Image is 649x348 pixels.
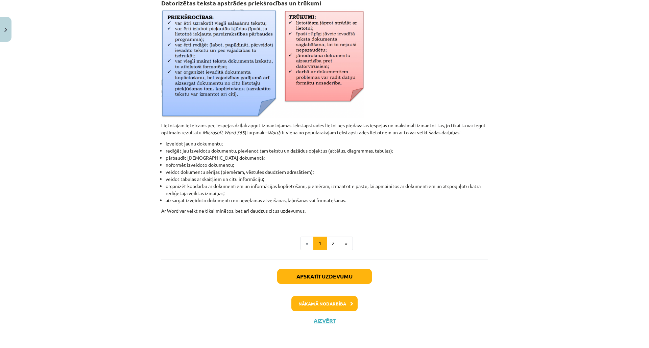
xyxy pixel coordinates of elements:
button: » [340,237,353,250]
p: Lietotājam ieteicams pēc iespējas dziļāk apgūt izmantojamās tekstapstrādes lietotnes piedāvātās i... [161,122,488,136]
li: izveidot jaunu dokumentu; [166,140,488,147]
li: rediģēt jau izveidotu dokumentu, pievienot tam tekstu un dažādus objektus (attēlus, diagrammas, t... [166,147,488,154]
li: noformēt izveidoto dokumentu; [166,161,488,168]
li: pārbaudīt [DEMOGRAPHIC_DATA] dokumentā; [166,154,488,161]
button: 2 [327,237,340,250]
nav: Page navigation example [161,237,488,250]
button: Aizvērt [312,317,337,324]
button: Nākamā nodarbība [291,296,358,312]
p: Ar Word var veikt ne tikai minētos, bet arī daudzus citus uzdevumus. [161,207,488,221]
i: Microsoft Word 365 [202,129,245,135]
button: 1 [313,237,327,250]
i: Word [268,129,279,135]
li: veidot tabulas ar skaitļiem un citu informāciju; [166,176,488,183]
li: organizēt kopdarbu ar dokumentiem un informācijas koplietošanu, piemēram, izmantot e pastu, lai a... [166,183,488,197]
button: Apskatīt uzdevumu [277,269,372,284]
img: icon-close-lesson-0947bae3869378f0d4975bcd49f059093ad1ed9edebbc8119c70593378902aed.svg [4,28,7,32]
li: veidot dokumentu sērijas (piemēram, vēstules daudziem adresātiem); [166,168,488,176]
li: aizsargāt izveidoto dokumentu no nevēlamas atvēršanas, labošanas vai formatēšanas. [166,197,488,204]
